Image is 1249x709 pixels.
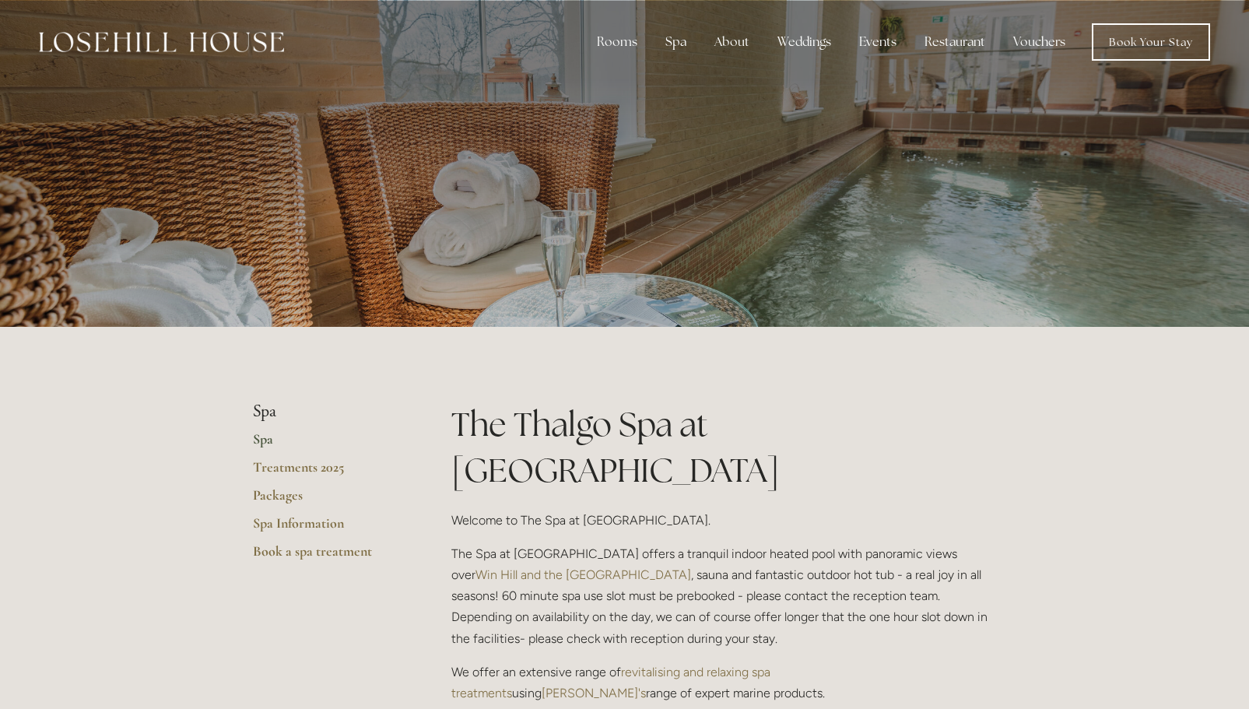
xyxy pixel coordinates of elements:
[1001,26,1078,58] a: Vouchers
[253,542,402,570] a: Book a spa treatment
[702,26,762,58] div: About
[451,662,997,704] p: We offer an extensive range of using range of expert marine products.
[584,26,650,58] div: Rooms
[847,26,909,58] div: Events
[451,543,997,649] p: The Spa at [GEOGRAPHIC_DATA] offers a tranquil indoor heated pool with panoramic views over , sau...
[253,430,402,458] a: Spa
[653,26,699,58] div: Spa
[253,514,402,542] a: Spa Information
[253,402,402,422] li: Spa
[39,32,284,52] img: Losehill House
[451,510,997,531] p: Welcome to The Spa at [GEOGRAPHIC_DATA].
[912,26,998,58] div: Restaurant
[451,402,997,493] h1: The Thalgo Spa at [GEOGRAPHIC_DATA]
[253,458,402,486] a: Treatments 2025
[765,26,844,58] div: Weddings
[1092,23,1210,61] a: Book Your Stay
[253,486,402,514] a: Packages
[542,686,646,700] a: [PERSON_NAME]'s
[475,567,691,582] a: Win Hill and the [GEOGRAPHIC_DATA]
